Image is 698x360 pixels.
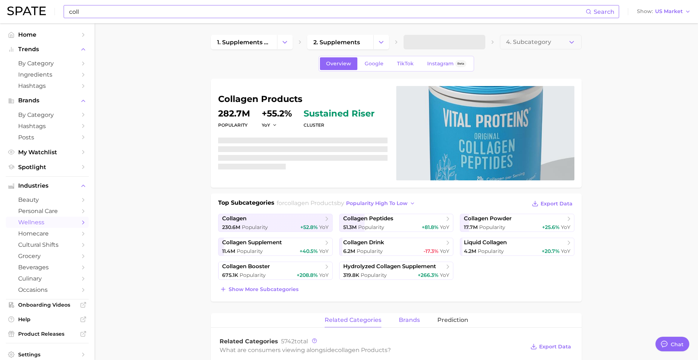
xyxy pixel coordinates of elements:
button: YoY [262,122,277,128]
button: Change Category [277,35,293,49]
span: 5742 [281,338,294,345]
a: Onboarding Videos [6,299,89,310]
button: Show more subcategories [218,284,300,294]
span: total [281,338,308,345]
a: TikTok [391,57,420,70]
dd: 282.7m [218,109,250,118]
span: 2. supplements [313,39,360,46]
span: hydrolyzed collagen supplement [343,263,436,270]
a: collagen supplement11.4m Popularity+40.5% YoY [218,238,333,256]
span: Popularity [242,224,268,230]
span: Show more subcategories [229,286,298,292]
button: Industries [6,180,89,191]
a: grocery [6,250,89,262]
span: 230.6m [222,224,240,230]
span: Instagram [427,61,454,67]
span: Beta [457,61,464,67]
span: 1. supplements & ingestibles [217,39,271,46]
button: Brands [6,95,89,106]
a: by Category [6,58,89,69]
a: Product Releases [6,328,89,339]
input: Search here for a brand, industry, or ingredient [68,5,586,18]
button: Change Category [373,35,389,49]
button: popularity high to low [344,199,417,208]
a: Google [358,57,390,70]
a: Posts [6,132,89,143]
a: 1. supplements & ingestibles [211,35,277,49]
a: Help [6,314,89,325]
img: SPATE [7,7,46,15]
span: Popularity [358,224,384,230]
span: occasions [18,286,76,293]
span: Hashtags [18,82,76,89]
span: Brands [18,97,76,104]
a: beauty [6,194,89,205]
span: +208.8% [297,272,318,278]
span: Home [18,31,76,38]
span: YoY [262,122,270,128]
a: Spotlight [6,161,89,173]
span: YoY [319,272,329,278]
span: Export Data [539,344,571,350]
span: Trends [18,46,76,53]
span: 6.2m [343,248,355,254]
span: +52.8% [300,224,318,230]
a: collagen peptides51.3m Popularity+81.8% YoY [339,214,454,232]
a: InstagramBeta [421,57,473,70]
span: Hashtags [18,123,76,130]
span: Overview [326,61,351,67]
span: Popularity [357,248,383,254]
a: collagen powder17.7m Popularity+25.6% YoY [460,214,574,232]
span: Spotlight [18,164,76,171]
span: collagen products [284,200,337,206]
span: collagen drink [343,239,384,246]
span: Product Releases [18,331,76,337]
a: personal care [6,205,89,217]
a: Hashtags [6,80,89,91]
a: hydrolyzed collagen supplement319.8k Popularity+266.3% YoY [339,262,454,280]
span: 4.2m [464,248,476,254]
span: 319.8k [343,272,359,278]
span: YoY [561,248,570,254]
span: YoY [319,224,329,230]
a: My Watchlist [6,147,89,158]
span: culinary [18,275,76,282]
a: Home [6,29,89,40]
span: 17.7m [464,224,478,230]
a: collagen drink6.2m Popularity-17.3% YoY [339,238,454,256]
span: US Market [655,9,683,13]
span: 51.3m [343,224,357,230]
span: popularity high to low [346,200,408,206]
span: Popularity [479,224,505,230]
a: Ingredients [6,69,89,80]
span: -17.3% [424,248,438,254]
span: Search [594,8,614,15]
dd: +55.2% [262,109,292,118]
span: Help [18,316,76,323]
span: collagen [222,215,246,222]
span: YoY [440,224,449,230]
span: Onboarding Videos [18,302,76,308]
button: 4. Subcategory [500,35,582,49]
span: YoY [561,224,570,230]
span: +266.3% [418,272,438,278]
span: Popularity [237,248,263,254]
button: Export Data [530,199,574,209]
dt: cluster [304,121,374,130]
span: Popularity [240,272,266,278]
a: by Category [6,109,89,120]
a: wellness [6,217,89,228]
span: Show [637,9,653,13]
span: 675.1k [222,272,238,278]
span: Popularity [361,272,387,278]
a: cultural shifts [6,239,89,250]
span: Popularity [478,248,504,254]
span: brands [399,317,420,323]
span: related categories [325,317,381,323]
span: Industries [18,183,76,189]
a: Settings [6,349,89,360]
span: cultural shifts [18,241,76,248]
span: +81.8% [422,224,438,230]
a: beverages [6,262,89,273]
a: culinary [6,273,89,284]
